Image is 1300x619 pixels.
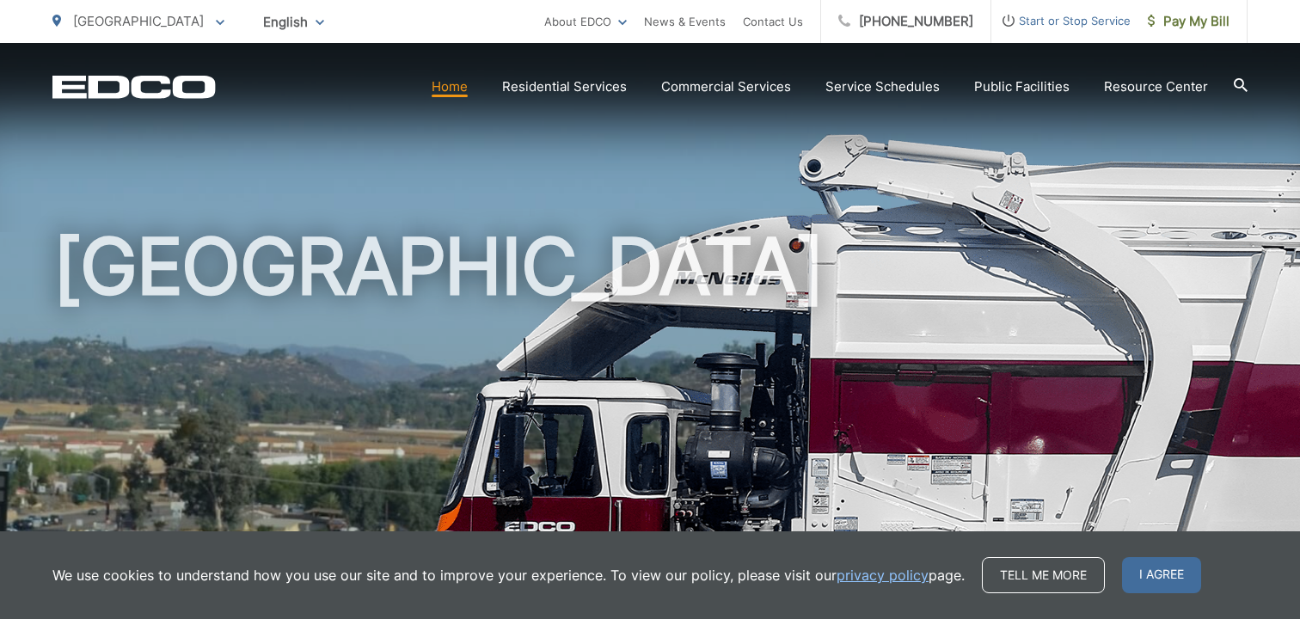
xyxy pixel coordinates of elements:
a: Tell me more [982,557,1105,593]
a: About EDCO [544,11,627,32]
span: English [250,7,337,37]
a: News & Events [644,11,726,32]
a: Commercial Services [661,77,791,97]
a: Resource Center [1104,77,1208,97]
a: Residential Services [502,77,627,97]
span: I agree [1122,557,1201,593]
span: [GEOGRAPHIC_DATA] [73,13,204,29]
a: Public Facilities [974,77,1070,97]
a: Contact Us [743,11,803,32]
span: Pay My Bill [1148,11,1229,32]
a: Service Schedules [825,77,940,97]
a: EDCD logo. Return to the homepage. [52,75,216,99]
a: privacy policy [837,565,929,585]
a: Home [432,77,468,97]
p: We use cookies to understand how you use our site and to improve your experience. To view our pol... [52,565,965,585]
